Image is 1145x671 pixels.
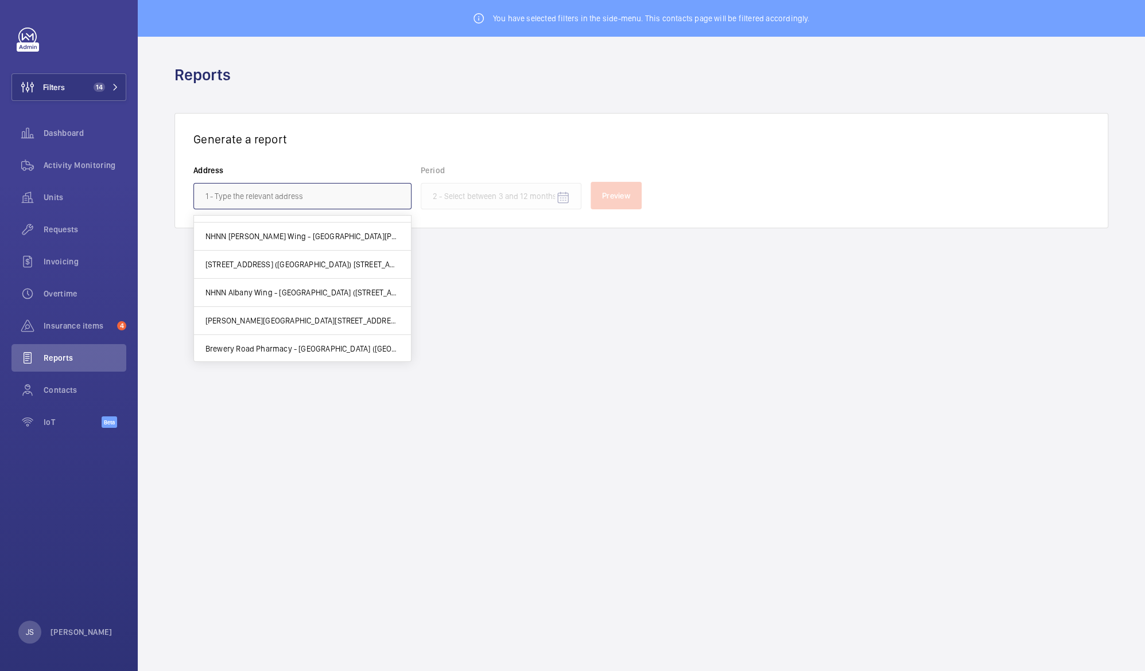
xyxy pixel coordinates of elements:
input: 1 - Type the relevant address [193,183,412,209]
h3: Generate a report [193,132,1089,146]
button: Filters14 [11,73,126,101]
span: Brewery Road Pharmacy - [GEOGRAPHIC_DATA] ([GEOGRAPHIC_DATA]), [STREET_ADDRESS] [205,343,399,354]
span: Beta [102,416,117,428]
span: Preview [602,191,630,200]
span: Insurance items [44,320,112,331]
span: Units [44,192,126,203]
span: Invoicing [44,256,126,267]
span: 4 [117,321,126,330]
p: JS [26,626,34,638]
span: Requests [44,224,126,235]
span: 14 [94,83,105,92]
label: Period [421,165,581,176]
span: NHNN Albany Wing - [GEOGRAPHIC_DATA] ([STREET_ADDRESS] [205,287,399,298]
span: Filters [43,81,65,93]
h1: Reports [174,64,238,85]
span: Contacts [44,384,126,396]
span: IoT [44,416,102,428]
span: Activity Monitoring [44,159,126,171]
button: Preview [591,182,642,209]
span: [PERSON_NAME][GEOGRAPHIC_DATA][STREET_ADDRESS][PERSON_NAME] [205,315,399,326]
span: Overtime [44,288,126,299]
span: NHNN [PERSON_NAME] Wing - [GEOGRAPHIC_DATA][PERSON_NAME], [STREET_ADDRESS] [205,231,399,242]
label: Address [193,165,412,176]
span: [STREET_ADDRESS] ([GEOGRAPHIC_DATA]) [STREET_ADDRESS] [205,259,399,270]
p: [PERSON_NAME] [51,626,112,638]
span: Reports [44,352,126,364]
span: Dashboard [44,127,126,139]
